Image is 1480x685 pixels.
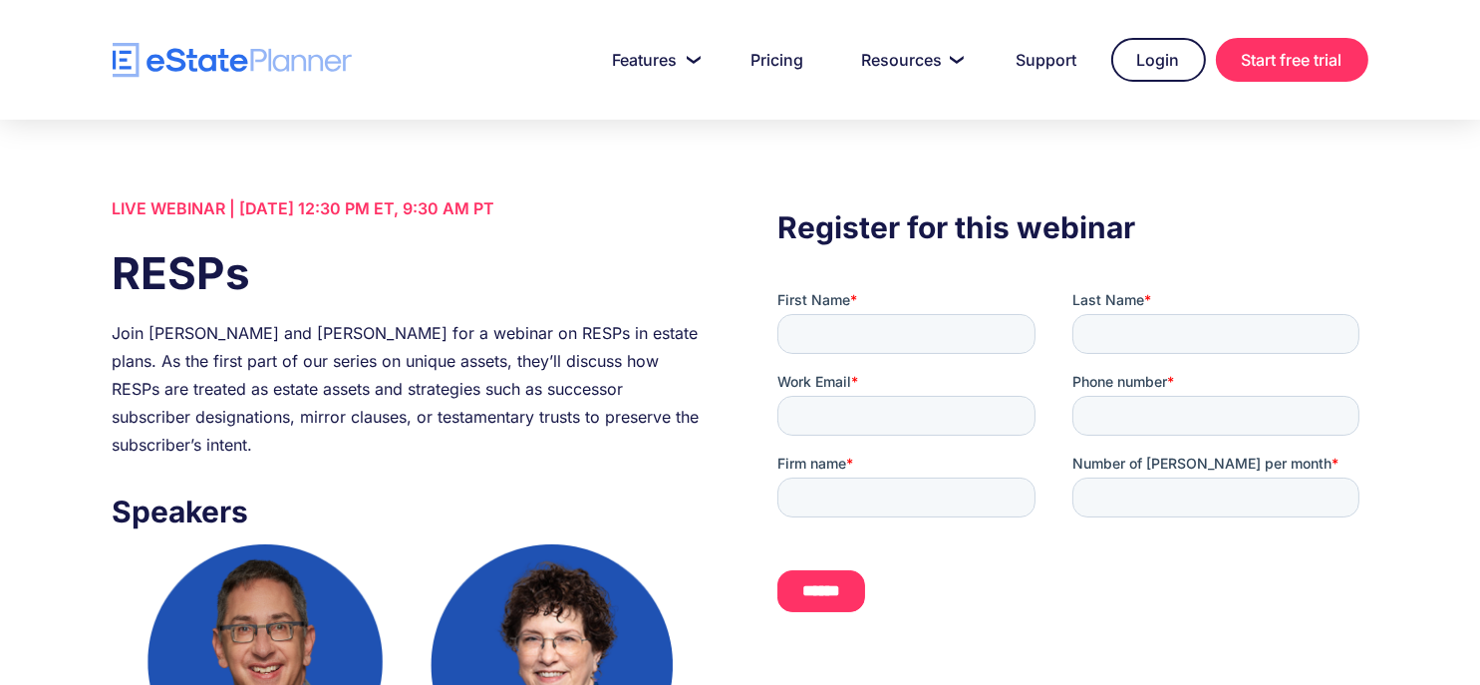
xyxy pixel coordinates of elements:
[1111,38,1206,82] a: Login
[838,40,983,80] a: Resources
[728,40,828,80] a: Pricing
[113,319,703,459] div: Join [PERSON_NAME] and [PERSON_NAME] for a webinar on RESPs in estate plans. As the first part of...
[589,40,718,80] a: Features
[1216,38,1368,82] a: Start free trial
[777,204,1367,250] h3: Register for this webinar
[113,489,703,534] h3: Speakers
[777,290,1367,647] iframe: Form 0
[113,43,352,78] a: home
[113,242,703,304] h1: RESPs
[993,40,1101,80] a: Support
[113,194,703,222] div: LIVE WEBINAR | [DATE] 12:30 PM ET, 9:30 AM PT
